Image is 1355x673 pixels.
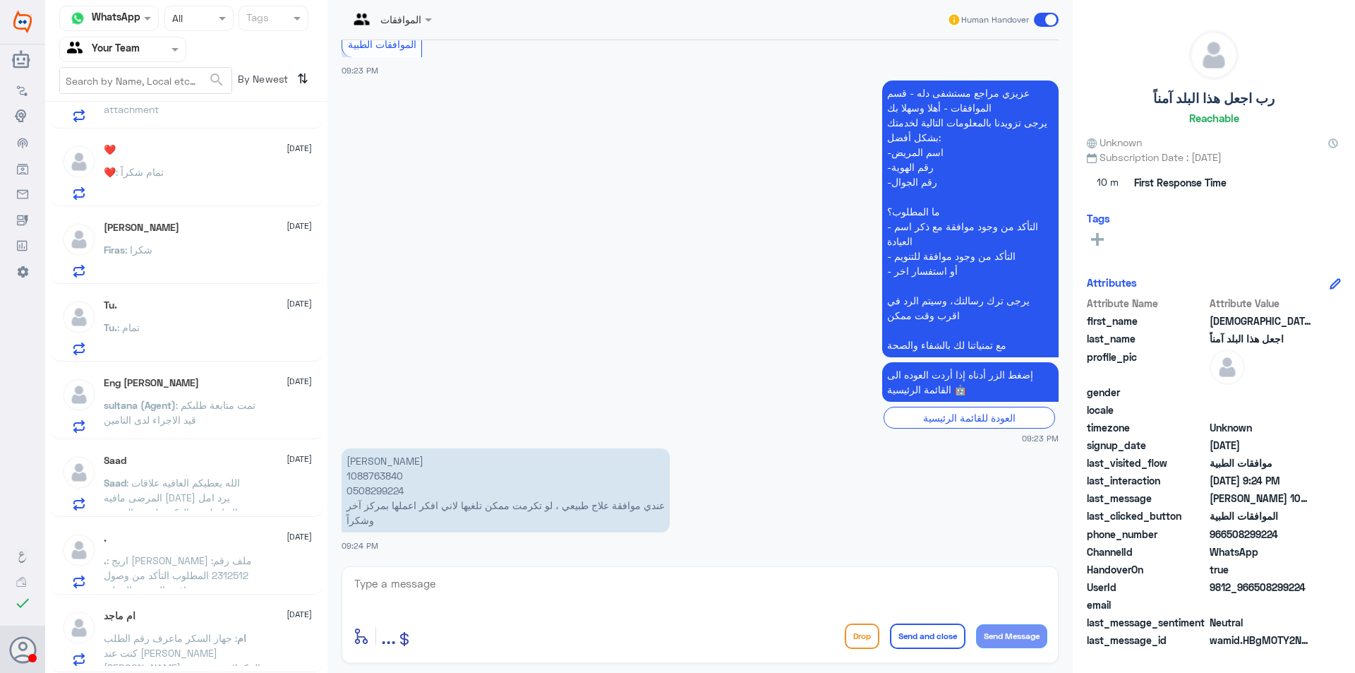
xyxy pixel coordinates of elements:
[1022,432,1059,444] span: 09:23 PM
[1210,420,1312,435] span: Unknown
[104,222,179,234] h5: Firas Borini
[890,624,965,649] button: Send and close
[1210,385,1312,400] span: null
[1210,438,1312,453] span: 2025-08-04T22:07:40.407Z
[1087,473,1207,488] span: last_interaction
[1189,112,1239,124] h6: Reachable
[1087,455,1207,470] span: last_visited_flow
[104,554,252,596] span: : اريج [PERSON_NAME] ملف رقم: 2312512 المطلوب التأكد من وصول موافقه التنويم والعملية
[208,71,225,88] span: search
[61,222,97,257] img: defaultAdmin.png
[104,477,126,489] span: Saad
[1087,580,1207,595] span: UserId
[60,68,231,93] input: Search by Name, Local etc…
[287,220,312,232] span: [DATE]
[104,321,117,333] span: Tu.
[1210,491,1312,506] span: فيصل محمد القزلان 1088763840 0508299224 عندي موافقة علاج طبيعي ، لو تكرمت ممكن تلغيها لاني افكر ا...
[1087,331,1207,346] span: last_name
[1210,508,1312,523] span: الموافقات الطبية
[1210,455,1312,470] span: موافقات الطبية
[1210,331,1312,346] span: اجعل هذا البلد آمناً
[348,38,416,50] span: الموافقات الطبية
[1210,580,1312,595] span: 9812_966508299224
[287,453,312,465] span: [DATE]
[13,11,32,33] img: Widebot Logo
[961,13,1029,26] span: Human Handover
[104,455,126,467] h5: Saad
[1087,314,1207,328] span: first_name
[1087,508,1207,523] span: last_clicked_button
[104,532,107,544] h5: .
[244,10,269,28] div: Tags
[61,455,97,490] img: defaultAdmin.png
[1087,615,1207,630] span: last_message_sentiment
[882,81,1059,357] p: 5/10/2025, 9:23 PM
[1087,438,1207,453] span: signup_date
[104,399,255,426] span: : تمت متابعة طلبكم قيد الاجراء لدى التامين
[1087,597,1207,612] span: email
[1134,175,1227,190] span: First Response Time
[287,608,312,621] span: [DATE]
[884,407,1055,429] div: العودة للقائمة الرئيسية
[104,166,116,178] span: ❤️
[1210,615,1312,630] span: 0
[1210,597,1312,612] span: null
[1210,544,1312,559] span: 2
[104,399,176,411] span: sultana (Agent)
[976,624,1047,648] button: Send Message
[287,297,312,310] span: [DATE]
[125,244,152,256] span: : شكرا
[1087,420,1207,435] span: timezone
[297,67,308,90] i: ⇅
[1087,296,1207,311] span: Attribute Name
[287,530,312,543] span: [DATE]
[232,67,291,95] span: By Newest
[104,377,199,389] h5: Eng Tahira Alaa
[61,377,97,412] img: defaultAdmin.png
[1087,403,1207,417] span: locale
[1087,350,1207,382] span: profile_pic
[104,299,117,311] h5: Tu.
[14,595,31,612] i: check
[104,477,240,518] span: : الله يعطيكم العافيه علاقات المرضى مافيه [DATE] يرد امل التواصل مع الدكتور لتغيير الوصفه
[9,636,36,663] button: Avatar
[1087,562,1207,577] span: HandoverOn
[1087,276,1137,289] h6: Attributes
[1087,385,1207,400] span: gender
[67,8,88,29] img: whatsapp.png
[342,66,378,75] span: 09:23 PM
[104,610,135,622] h5: ام ماجد
[1210,296,1312,311] span: Attribute Value
[1210,403,1312,417] span: null
[104,244,125,256] span: Firas
[845,624,879,649] button: Drop
[104,554,107,566] span: .
[1087,212,1110,225] h6: Tags
[1087,491,1207,506] span: last_message
[342,541,378,550] span: 09:24 PM
[1190,31,1238,79] img: defaultAdmin.png
[61,299,97,335] img: defaultAdmin.png
[381,623,396,648] span: ...
[208,69,225,92] button: search
[117,321,140,333] span: : تمام
[1210,633,1312,648] span: wamid.HBgMOTY2NTA4Mjk5MjI0FQIAEhgUM0FBMTNBQkYzMEMxNjBEQUZCMTcA
[287,375,312,388] span: [DATE]
[1087,527,1207,542] span: phone_number
[1087,135,1142,150] span: Unknown
[61,144,97,179] img: defaultAdmin.png
[1087,633,1207,648] span: last_message_id
[61,532,97,568] img: defaultAdmin.png
[1087,150,1341,165] span: Subscription Date : [DATE]
[1210,562,1312,577] span: true
[1210,473,1312,488] span: 2025-10-05T18:24:26.891Z
[61,610,97,645] img: defaultAdmin.png
[342,448,670,532] p: 5/10/2025, 9:24 PM
[381,620,396,652] button: ...
[237,632,246,644] span: ام
[1153,90,1275,107] h5: رب اجعل هذا البلد آمناً
[104,144,116,156] h5: ❤️
[1210,314,1312,328] span: رب
[1210,350,1245,385] img: defaultAdmin.png
[882,362,1059,402] p: 5/10/2025, 9:23 PM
